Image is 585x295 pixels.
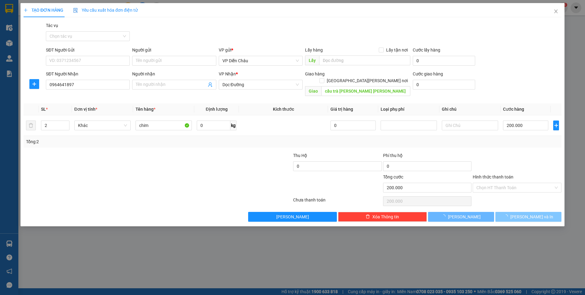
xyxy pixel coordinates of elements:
button: deleteXóa Thông tin [338,212,427,222]
div: SĐT Người Gửi [46,47,130,53]
span: Tên hàng [136,107,155,112]
div: Phí thu hộ [383,152,472,161]
span: Kích thước [273,107,294,112]
span: Yêu cầu xuất hóa đơn điện tử [73,8,138,13]
input: Dọc đường [321,86,411,96]
span: Đơn vị tính [74,107,97,112]
span: close [553,9,558,14]
span: loading [504,214,510,219]
label: Cước lấy hàng [413,48,440,52]
span: plus [24,8,28,12]
span: Xóa Thông tin [372,213,399,220]
span: [GEOGRAPHIC_DATA][PERSON_NAME] nơi [324,77,410,84]
th: Ghi chú [439,103,501,115]
button: [PERSON_NAME] [428,212,494,222]
span: [PERSON_NAME] và In [510,213,553,220]
span: plus [553,123,559,128]
label: Tác vụ [46,23,58,28]
span: kg [230,121,237,130]
span: Khác [78,121,127,130]
input: 0 [330,121,376,130]
div: SĐT Người Nhận [46,71,130,77]
div: Người gửi [132,47,216,53]
div: VP gửi [219,47,303,53]
button: [PERSON_NAME] và In [495,212,561,222]
span: [PERSON_NAME] [448,213,481,220]
span: user-add [208,82,213,87]
button: delete [26,121,36,130]
span: SL [41,107,46,112]
div: Người nhận [132,71,216,77]
img: icon [73,8,78,13]
span: VP Nhận [219,71,236,76]
span: delete [366,214,370,219]
input: Cước giao hàng [413,80,475,90]
span: Giao hàng [305,71,325,76]
span: Thu Hộ [293,153,307,158]
span: Giá trị hàng [330,107,353,112]
div: Tổng: 2 [26,138,226,145]
span: Định lượng [206,107,228,112]
span: Lấy tận nơi [384,47,410,53]
span: 24 [PERSON_NAME] - [PERSON_NAME][GEOGRAPHIC_DATA] [10,21,54,36]
strong: PHIẾU GỬI HÀNG [17,45,48,58]
span: Dọc Đường [222,80,299,89]
th: Loại phụ phí [378,103,439,115]
span: VP Diễn Châu [222,56,299,65]
button: plus [29,79,39,89]
strong: HÃNG XE HẢI HOÀNG GIA [14,6,52,19]
span: loading [441,214,448,219]
input: Cước lấy hàng [413,56,475,66]
input: VD: Bàn, Ghế [136,121,192,130]
span: plus [30,82,39,86]
button: plus [553,121,559,130]
input: Ghi Chú [442,121,498,130]
span: [PERSON_NAME] [276,213,309,220]
img: logo [3,25,9,56]
span: Tổng cước [383,174,403,179]
span: TẠO ĐƠN HÀNG [24,8,63,13]
span: Giao [305,86,321,96]
span: Cước hàng [503,107,524,112]
span: Lấy hàng [305,48,323,52]
button: Close [547,3,565,20]
label: Cước giao hàng [413,71,443,76]
button: [PERSON_NAME] [248,212,337,222]
div: Chưa thanh toán [292,197,382,207]
input: Dọc đường [319,56,411,65]
span: Lấy [305,56,319,65]
label: Hình thức thanh toán [473,174,513,179]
